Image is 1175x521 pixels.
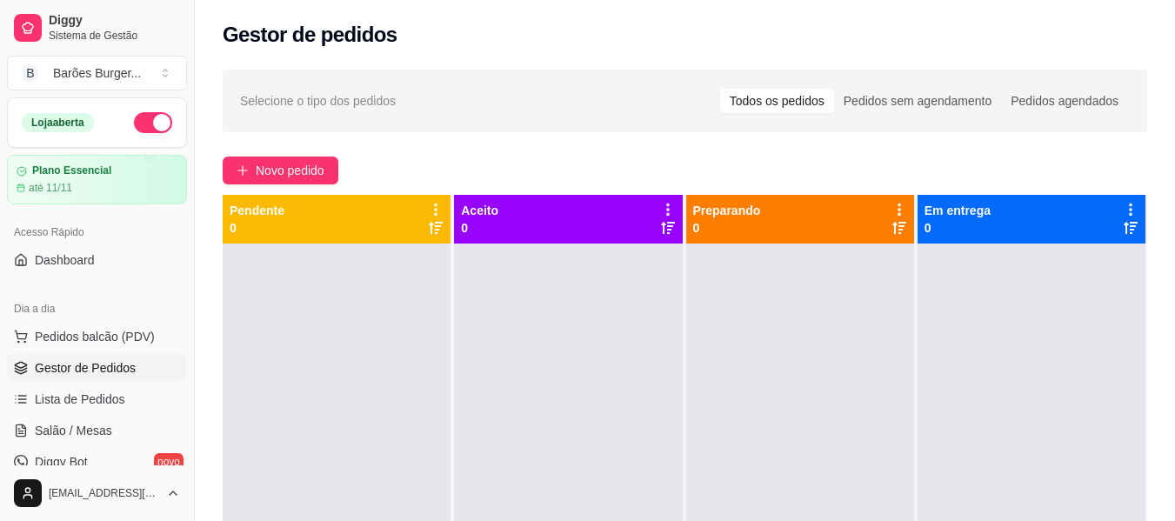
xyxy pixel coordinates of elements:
[461,219,498,237] p: 0
[925,219,991,237] p: 0
[237,164,249,177] span: plus
[22,113,94,132] div: Loja aberta
[7,218,187,246] div: Acesso Rápido
[134,112,172,133] button: Alterar Status
[230,202,284,219] p: Pendente
[35,251,95,269] span: Dashboard
[240,91,396,110] span: Selecione o tipo dos pedidos
[49,29,180,43] span: Sistema de Gestão
[7,155,187,204] a: Plano Essencialaté 11/11
[223,21,397,49] h2: Gestor de pedidos
[7,354,187,382] a: Gestor de Pedidos
[35,422,112,439] span: Salão / Mesas
[7,7,187,49] a: DiggySistema de Gestão
[693,202,761,219] p: Preparando
[223,157,338,184] button: Novo pedido
[49,13,180,29] span: Diggy
[7,472,187,514] button: [EMAIL_ADDRESS][DOMAIN_NAME]
[461,202,498,219] p: Aceito
[53,64,141,82] div: Barões Burger ...
[1001,89,1128,113] div: Pedidos agendados
[7,448,187,476] a: Diggy Botnovo
[7,295,187,323] div: Dia a dia
[29,181,72,195] article: até 11/11
[32,164,111,177] article: Plano Essencial
[35,328,155,345] span: Pedidos balcão (PDV)
[720,89,834,113] div: Todos os pedidos
[7,246,187,274] a: Dashboard
[35,359,136,377] span: Gestor de Pedidos
[35,391,125,408] span: Lista de Pedidos
[22,64,39,82] span: B
[256,161,324,180] span: Novo pedido
[693,219,761,237] p: 0
[7,56,187,90] button: Select a team
[230,219,284,237] p: 0
[7,417,187,444] a: Salão / Mesas
[49,486,159,500] span: [EMAIL_ADDRESS][DOMAIN_NAME]
[925,202,991,219] p: Em entrega
[35,453,88,471] span: Diggy Bot
[7,385,187,413] a: Lista de Pedidos
[7,323,187,351] button: Pedidos balcão (PDV)
[834,89,1001,113] div: Pedidos sem agendamento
